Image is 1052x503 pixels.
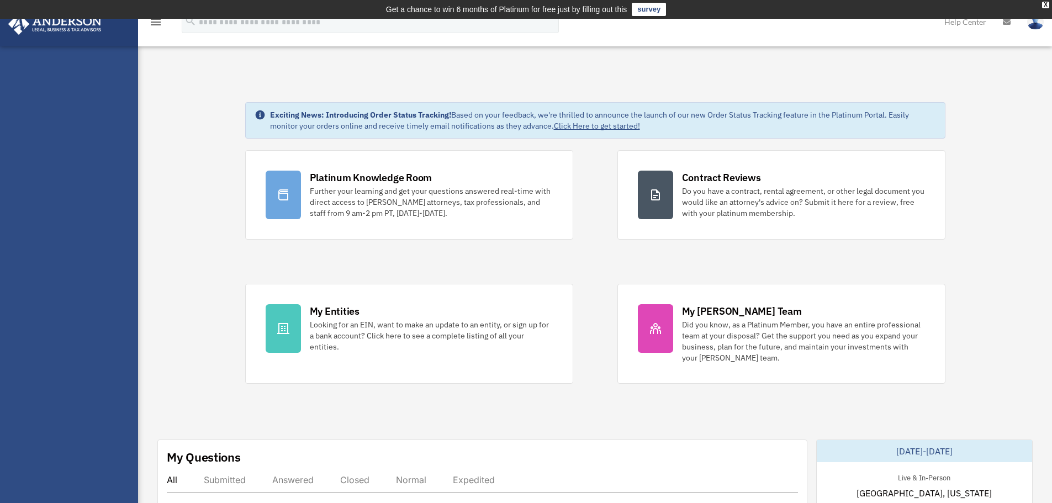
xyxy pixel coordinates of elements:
[453,474,495,485] div: Expedited
[617,284,945,384] a: My [PERSON_NAME] Team Did you know, as a Platinum Member, you have an entire professional team at...
[857,486,992,500] span: [GEOGRAPHIC_DATA], [US_STATE]
[184,15,197,27] i: search
[310,186,553,219] div: Further your learning and get your questions answered real-time with direct access to [PERSON_NAM...
[310,171,432,184] div: Platinum Knowledge Room
[632,3,666,16] a: survey
[310,304,360,318] div: My Entities
[617,150,945,240] a: Contract Reviews Do you have a contract, rental agreement, or other legal document you would like...
[682,304,802,318] div: My [PERSON_NAME] Team
[270,110,451,120] strong: Exciting News: Introducing Order Status Tracking!
[386,3,627,16] div: Get a chance to win 6 months of Platinum for free just by filling out this
[682,319,925,363] div: Did you know, as a Platinum Member, you have an entire professional team at your disposal? Get th...
[1042,2,1049,8] div: close
[889,471,959,483] div: Live & In-Person
[167,449,241,465] div: My Questions
[554,121,640,131] a: Click Here to get started!
[817,440,1032,462] div: [DATE]-[DATE]
[204,474,246,485] div: Submitted
[270,109,936,131] div: Based on your feedback, we're thrilled to announce the launch of our new Order Status Tracking fe...
[396,474,426,485] div: Normal
[245,284,573,384] a: My Entities Looking for an EIN, want to make an update to an entity, or sign up for a bank accoun...
[272,474,314,485] div: Answered
[682,171,761,184] div: Contract Reviews
[149,15,162,29] i: menu
[167,474,177,485] div: All
[340,474,369,485] div: Closed
[245,150,573,240] a: Platinum Knowledge Room Further your learning and get your questions answered real-time with dire...
[5,13,105,35] img: Anderson Advisors Platinum Portal
[682,186,925,219] div: Do you have a contract, rental agreement, or other legal document you would like an attorney's ad...
[310,319,553,352] div: Looking for an EIN, want to make an update to an entity, or sign up for a bank account? Click her...
[149,19,162,29] a: menu
[1027,14,1044,30] img: User Pic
